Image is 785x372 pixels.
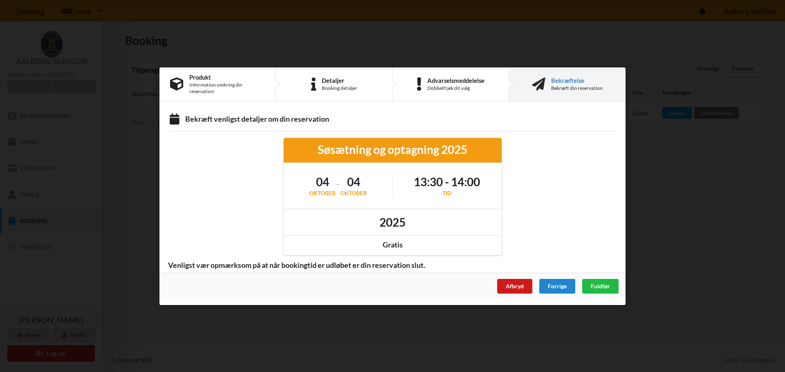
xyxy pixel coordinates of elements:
[497,278,532,293] div: Afbryd
[551,85,603,91] div: Bekræft din reservation
[539,278,575,293] div: Forrige
[427,85,484,91] div: Dobbelttjek dit valg
[379,214,406,229] h1: 2025
[340,189,367,197] div: oktober
[427,77,484,83] div: Advarselsmeddelelse
[289,142,496,157] div: Søsætning og optagning 2025
[189,81,265,94] div: Information omkring din reservation
[322,77,357,83] div: Detaljer
[551,77,603,83] div: Bekræftelse
[340,174,367,189] h1: 04
[414,174,480,189] h1: 13:30 - 14:00
[162,260,431,270] span: Venligst vær opmærksom på at når bookingtid er udløbet er din reservation slut.
[414,189,480,197] div: Tid
[337,180,339,187] span: -
[189,74,265,80] div: Produkt
[322,85,357,91] div: Booking detaljer
[309,189,336,197] div: oktober
[168,114,617,125] div: Bekræft venligst detaljer om din reservation
[591,282,610,289] span: Fuldfør
[309,174,336,189] h1: 04
[289,240,496,249] div: Gratis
